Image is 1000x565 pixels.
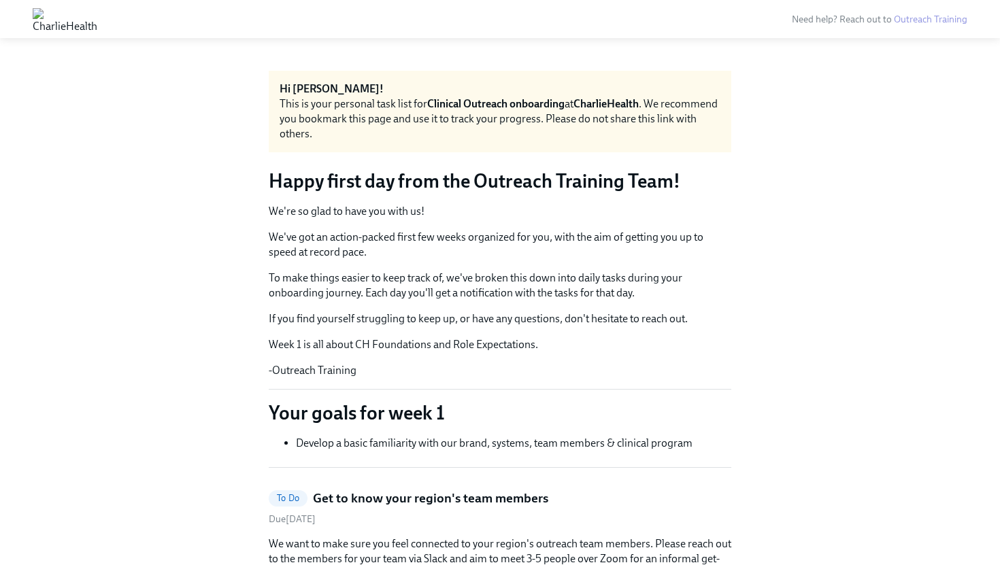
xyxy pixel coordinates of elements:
p: -Outreach Training [269,363,731,378]
strong: CharlieHealth [573,97,639,110]
span: Wednesday, October 8th 2025, 10:00 am [269,513,316,525]
span: To Do [269,493,307,503]
a: Outreach Training [894,14,967,25]
a: To DoGet to know your region's team membersDue[DATE] [269,490,731,526]
span: Need help? Reach out to [792,14,967,25]
h3: Happy first day from the Outreach Training Team! [269,169,731,193]
p: To make things easier to keep track of, we've broken this down into daily tasks during your onboa... [269,271,731,301]
strong: Hi [PERSON_NAME]! [280,82,384,95]
p: If you find yourself struggling to keep up, or have any questions, don't hesitate to reach out. [269,311,731,326]
img: CharlieHealth [33,8,97,30]
p: Your goals for week 1 [269,400,731,425]
p: We've got an action-packed first few weeks organized for you, with the aim of getting you up to s... [269,230,731,260]
strong: Clinical Outreach onboarding [427,97,565,110]
p: Week 1 is all about CH Foundations and Role Expectations. [269,337,731,352]
h5: Get to know your region's team members [313,490,548,507]
div: This is your personal task list for at . We recommend you bookmark this page and use it to track ... [280,97,720,141]
li: Develop a basic familiarity with our brand, systems, team members & clinical program [296,436,731,451]
p: We're so glad to have you with us! [269,204,731,219]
